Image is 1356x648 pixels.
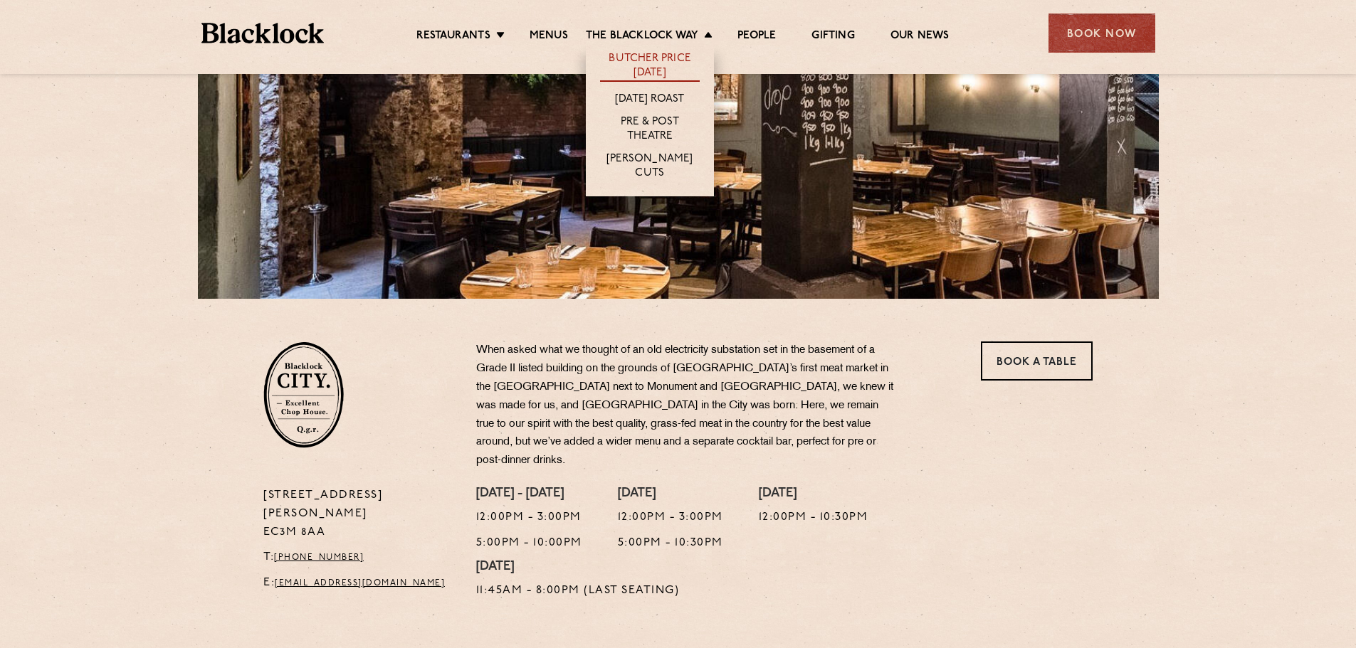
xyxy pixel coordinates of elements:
[476,534,582,553] p: 5:00pm - 10:00pm
[600,115,700,145] a: Pre & Post Theatre
[263,548,455,567] p: T:
[1048,14,1155,53] div: Book Now
[615,92,684,108] a: [DATE] Roast
[737,29,776,45] a: People
[263,487,455,542] p: [STREET_ADDRESS][PERSON_NAME] EC3M 8AA
[618,509,723,527] p: 12:00pm - 3:00pm
[416,29,490,45] a: Restaurants
[981,341,1093,381] a: Book a Table
[263,574,455,593] p: E:
[275,579,445,588] a: [EMAIL_ADDRESS][DOMAIN_NAME]
[530,29,568,45] a: Menus
[476,582,680,600] p: 11:45am - 8:00pm (Last Seating)
[586,29,698,45] a: The Blacklock Way
[476,509,582,527] p: 12:00pm - 3:00pm
[811,29,854,45] a: Gifting
[263,341,344,448] img: City-stamp-default.svg
[274,553,364,562] a: [PHONE_NUMBER]
[890,29,950,45] a: Our News
[600,52,700,82] a: Butcher Price [DATE]
[600,152,700,182] a: [PERSON_NAME] Cuts
[476,487,582,502] h4: [DATE] - [DATE]
[759,487,868,502] h4: [DATE]
[618,534,723,553] p: 5:00pm - 10:30pm
[476,560,680,575] h4: [DATE]
[476,341,896,470] p: When asked what we thought of an old electricity substation set in the basement of a Grade II lis...
[618,487,723,502] h4: [DATE]
[201,23,325,43] img: BL_Textured_Logo-footer-cropped.svg
[759,509,868,527] p: 12:00pm - 10:30pm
